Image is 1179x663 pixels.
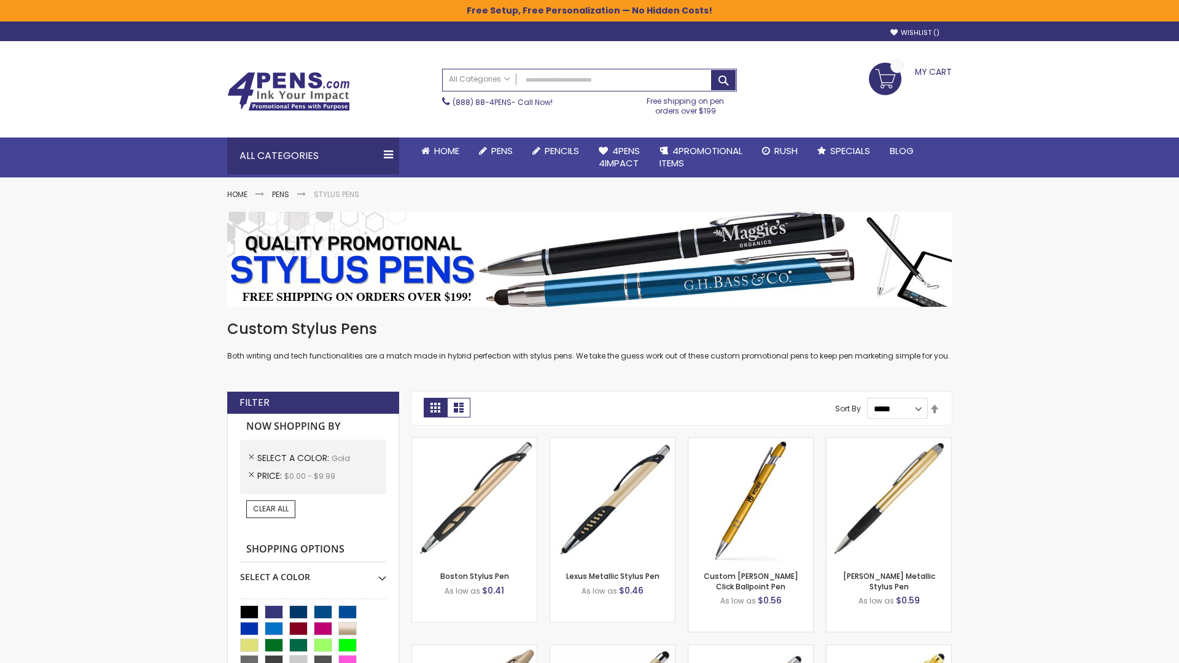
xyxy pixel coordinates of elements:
[227,212,952,307] img: Stylus Pens
[830,144,870,157] span: Specials
[412,437,537,448] a: Boston Stylus Pen-Gold
[550,437,675,448] a: Lexus Metallic Stylus Pen-Gold
[491,144,513,157] span: Pens
[227,319,952,339] h1: Custom Stylus Pens
[619,584,644,597] span: $0.46
[650,138,752,177] a: 4PROMOTIONALITEMS
[227,72,350,111] img: 4Pens Custom Pens and Promotional Products
[720,595,756,606] span: As low as
[440,571,509,581] a: Boston Stylus Pen
[774,144,798,157] span: Rush
[599,144,640,169] span: 4Pens 4impact
[688,437,813,448] a: Custom Alex II Click Ballpoint Pen-Gold
[424,398,447,417] strong: Grid
[445,586,480,596] span: As low as
[434,144,459,157] span: Home
[443,69,516,90] a: All Categories
[246,500,295,518] a: Clear All
[807,138,880,165] a: Specials
[469,138,523,165] a: Pens
[482,584,504,597] span: $0.41
[257,470,284,482] span: Price
[634,91,737,116] div: Free shipping on pen orders over $199
[582,586,617,596] span: As low as
[412,645,537,655] a: Twist Highlighter-Pen Stylus Combo-Gold
[704,571,798,591] a: Custom [PERSON_NAME] Click Ballpoint Pen
[523,138,589,165] a: Pencils
[227,319,952,362] div: Both writing and tech functionalities are a match made in hybrid perfection with stylus pens. We ...
[550,645,675,655] a: Islander Softy Metallic Gel Pen with Stylus-Gold
[284,471,335,481] span: $0.00 - $9.99
[758,594,782,607] span: $0.56
[896,594,920,607] span: $0.59
[412,438,537,562] img: Boston Stylus Pen-Gold
[545,144,579,157] span: Pencils
[688,438,813,562] img: Custom Alex II Click Ballpoint Pen-Gold
[314,189,359,200] strong: Stylus Pens
[240,562,386,583] div: Select A Color
[453,97,512,107] a: (888) 88-4PENS
[890,28,940,37] a: Wishlist
[253,503,289,514] span: Clear All
[843,571,935,591] a: [PERSON_NAME] Metallic Stylus Pen
[449,74,510,84] span: All Categories
[752,138,807,165] a: Rush
[411,138,469,165] a: Home
[688,645,813,655] a: Cali Custom Stylus Gel pen-Gold
[835,403,861,414] label: Sort By
[272,189,289,200] a: Pens
[589,138,650,177] a: 4Pens4impact
[239,396,270,409] strong: Filter
[332,453,350,463] span: Gold
[858,595,894,606] span: As low as
[827,437,951,448] a: Lory Metallic Stylus Pen-Gold
[827,438,951,562] img: Lory Metallic Stylus Pen-Gold
[880,138,924,165] a: Blog
[227,189,247,200] a: Home
[240,414,386,440] strong: Now Shopping by
[827,645,951,655] a: I-Stylus-Slim-Gold-Gold
[257,452,332,464] span: Select A Color
[550,438,675,562] img: Lexus Metallic Stylus Pen-Gold
[453,97,553,107] span: - Call Now!
[227,138,399,174] div: All Categories
[660,144,742,169] span: 4PROMOTIONAL ITEMS
[240,537,386,563] strong: Shopping Options
[566,571,660,581] a: Lexus Metallic Stylus Pen
[890,144,914,157] span: Blog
